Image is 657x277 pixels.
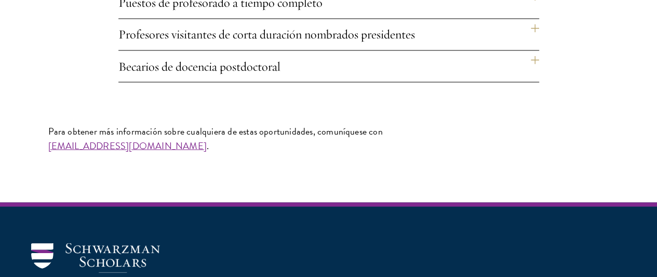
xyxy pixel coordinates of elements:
font: . [207,138,209,152]
font: Becarios de docencia postdoctoral [118,58,280,74]
font: Para obtener más información sobre cualquiera de estas oportunidades, comuníquese con [48,124,383,138]
font: Profesores visitantes de corta duración nombrados presidentes [118,27,415,42]
a: [EMAIL_ADDRESS][DOMAIN_NAME] [48,138,207,152]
